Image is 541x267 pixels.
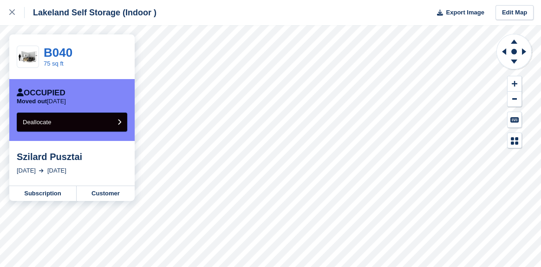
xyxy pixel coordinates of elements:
span: Deallocate [23,119,51,126]
a: Edit Map [495,5,534,20]
div: Occupied [17,88,65,98]
div: [DATE] [17,166,36,175]
a: Subscription [9,186,77,201]
button: Keyboard Shortcuts [508,112,521,127]
div: Szilard Pusztai [17,151,127,162]
button: Zoom In [508,76,521,92]
span: Moved out [17,98,47,105]
button: Export Image [431,5,484,20]
button: Zoom Out [508,92,521,107]
p: [DATE] [17,98,66,105]
a: Customer [77,186,135,201]
a: B040 [44,46,72,60]
div: Lakeland Self Storage (Indoor ) [25,7,156,18]
a: 75 sq ft [44,60,64,67]
button: Deallocate [17,113,127,132]
img: arrow-right-light-icn-cde0832a797a2874e46488d9cf13f60e5c3a73dbe684e267c42b8395dfbc2abf.svg [39,169,44,173]
button: Map Legend [508,133,521,148]
img: 75.jpg [17,49,39,65]
span: Export Image [446,8,484,17]
div: [DATE] [47,166,66,175]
